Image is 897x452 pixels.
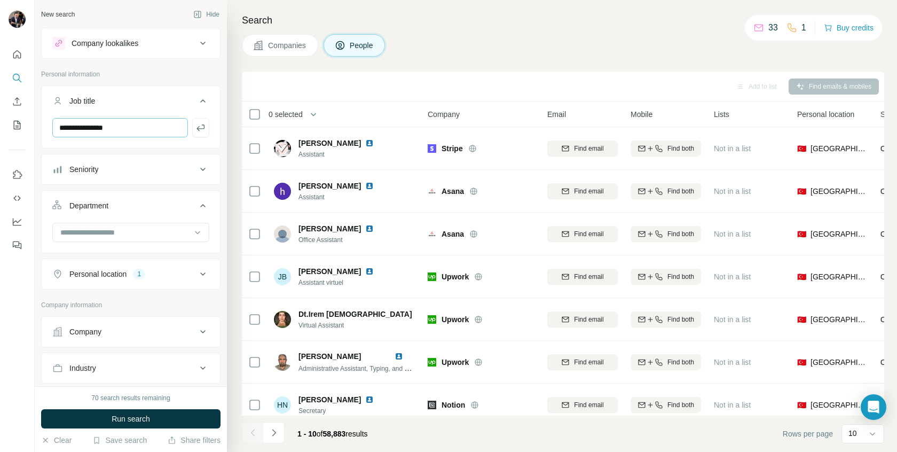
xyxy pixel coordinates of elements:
span: Not in a list [714,272,751,281]
button: Hide [186,6,227,22]
span: Upwork [442,271,469,282]
span: Find email [574,144,603,153]
span: Run search [112,414,150,424]
span: Companies [268,40,307,51]
button: Buy credits [824,20,874,35]
img: LinkedIn logo [365,224,374,233]
span: Company [428,109,460,120]
span: Find email [574,272,603,282]
div: 70 search results remaining [91,393,170,403]
span: Find both [667,400,694,410]
img: Avatar [274,183,291,200]
span: [PERSON_NAME] [298,266,361,277]
button: Dashboard [9,212,26,231]
span: Find both [667,144,694,153]
span: results [297,430,368,438]
span: [PERSON_NAME] [298,394,361,405]
div: JB [274,268,291,285]
button: Find both [631,226,701,242]
button: Find email [547,354,618,370]
button: Job title [42,88,220,118]
span: 🇹🇷 [797,229,806,239]
span: of [317,430,323,438]
span: Not in a list [714,358,751,367]
span: Office Assistant [298,235,387,245]
span: Find email [574,315,603,324]
span: [GEOGRAPHIC_DATA] [811,143,868,154]
span: Find both [667,357,694,367]
button: Department [42,193,220,223]
button: Find email [547,311,618,328]
p: 10 [848,428,857,439]
button: Clear [41,435,72,446]
p: Company information [41,300,221,310]
span: Not in a list [714,401,751,409]
span: Not in a list [714,315,751,324]
button: Industry [42,355,220,381]
button: Seniority [42,157,220,182]
span: Virtual Assistant [298,321,416,330]
button: Save search [92,435,147,446]
p: 33 [768,21,778,34]
button: Find email [547,183,618,199]
button: Quick start [9,45,26,64]
span: Assistant virtuel [298,278,387,287]
button: Personal location1 [42,261,220,287]
span: [PERSON_NAME] [298,352,361,361]
span: Assistant [298,150,387,159]
span: [GEOGRAPHIC_DATA] [811,229,868,239]
span: Asana [442,186,464,197]
img: LinkedIn logo [365,139,374,147]
span: Not in a list [714,144,751,153]
div: Job title [69,96,95,106]
button: My lists [9,115,26,135]
img: Avatar [274,311,291,328]
div: Department [69,200,108,211]
button: Share filters [168,435,221,446]
button: Find both [631,269,701,285]
span: Rows per page [783,428,833,439]
button: Enrich CSV [9,92,26,111]
button: Find email [547,141,618,157]
span: [GEOGRAPHIC_DATA] [811,186,868,197]
span: [PERSON_NAME] [298,223,361,234]
span: Find email [574,186,603,196]
span: Find both [667,229,694,239]
span: Administrative Assistant, Typing, and Data Entry [298,364,435,372]
span: Find email [574,400,603,410]
img: Logo of Asana [428,187,436,196]
span: Not in a list [714,230,751,238]
img: LinkedIn logo [395,352,403,361]
button: Find both [631,354,701,370]
span: Find both [667,315,694,324]
img: Avatar [274,225,291,243]
p: Personal information [41,69,221,79]
img: Logo of Stripe [428,144,436,153]
button: Use Surfe on LinkedIn [9,165,26,184]
span: 🇹🇷 [797,400,806,410]
span: 🇹🇷 [797,186,806,197]
span: 58,883 [323,430,346,438]
button: Find email [547,226,618,242]
span: Assistant [298,192,387,202]
span: Find email [574,357,603,367]
span: Lists [714,109,729,120]
img: LinkedIn logo [365,395,374,404]
h4: Search [242,13,884,28]
button: Run search [41,409,221,428]
span: Find both [667,186,694,196]
span: 1 - 10 [297,430,317,438]
span: Dt.Irem [DEMOGRAPHIC_DATA] [298,309,412,319]
div: 1 [133,269,145,279]
button: Find both [631,183,701,199]
span: [PERSON_NAME] [298,181,361,191]
span: [GEOGRAPHIC_DATA] [811,400,868,410]
img: Logo of Upwork [428,315,436,324]
img: Avatar [274,354,291,371]
button: Company lookalikes [42,30,220,56]
img: Logo of Asana [428,230,436,238]
button: Find email [547,397,618,413]
span: Find email [574,229,603,239]
img: Logo of Upwork [428,272,436,281]
button: Find email [547,269,618,285]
